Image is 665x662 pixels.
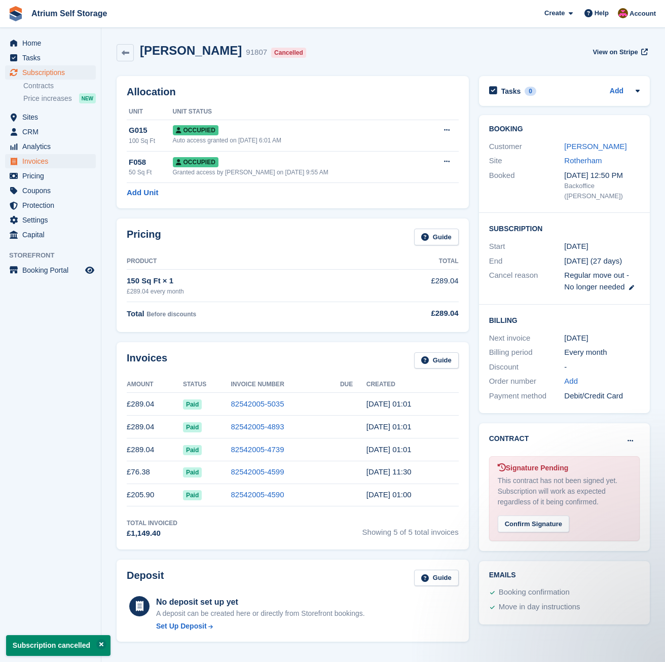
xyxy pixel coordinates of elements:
div: Start [489,241,565,252]
a: [PERSON_NAME] [564,142,626,151]
div: £1,149.40 [127,528,177,539]
a: menu [5,183,96,198]
th: Created [366,377,459,393]
div: Granted access by [PERSON_NAME] on [DATE] 9:55 AM [173,168,424,177]
div: 50 Sq Ft [129,168,173,177]
div: 150 Sq Ft × 1 [127,275,364,287]
a: Add [564,376,578,387]
th: Due [340,377,366,393]
td: £76.38 [127,461,183,484]
h2: Emails [489,571,640,579]
span: Paid [183,399,202,410]
span: Before discounts [146,311,196,318]
img: stora-icon-8386f47178a22dfd0bd8f6a31ec36ba5ce8667c1dd55bd0f319d3a0aa187defe.svg [8,6,23,21]
div: Backoffice ([PERSON_NAME]) [564,181,640,201]
p: A deposit can be created here or directly from Storefront bookings. [156,608,365,619]
a: Price increases NEW [23,93,96,104]
span: Tasks [22,51,83,65]
th: Unit [127,104,173,120]
div: Payment method [489,390,565,402]
span: Booking Portal [22,263,83,277]
td: £289.04 [127,393,183,416]
a: menu [5,228,96,242]
div: Every month [564,347,640,358]
a: 82542005-4590 [231,490,284,499]
time: 2025-06-21 00:00:46 UTC [366,490,412,499]
div: End [489,255,565,267]
a: 82542005-4599 [231,467,284,476]
a: View on Stripe [588,44,650,60]
div: Signature Pending [498,463,631,473]
th: Invoice Number [231,377,340,393]
a: menu [5,198,96,212]
a: Rotherham [564,156,602,165]
h2: Allocation [127,86,459,98]
span: View on Stripe [593,47,638,57]
td: £289.04 [127,438,183,461]
p: Subscription cancelled [6,635,110,656]
a: menu [5,36,96,50]
div: £289.04 every month [127,287,364,296]
span: Occupied [173,157,218,167]
div: 0 [525,87,536,96]
div: No deposit set up yet [156,596,365,608]
span: Paid [183,422,202,432]
div: [DATE] 12:50 PM [564,170,640,181]
span: Settings [22,213,83,227]
div: Debit/Credit Card [564,390,640,402]
a: menu [5,169,96,183]
a: 82542005-4893 [231,422,284,431]
h2: Deposit [127,570,164,586]
div: NEW [79,93,96,103]
span: Occupied [173,125,218,135]
span: CRM [22,125,83,139]
span: Help [595,8,609,18]
span: [DATE] (27 days) [564,256,622,265]
div: G015 [129,125,173,136]
span: Subscriptions [22,65,83,80]
div: 100 Sq Ft [129,136,173,145]
a: Confirm Signature [498,513,569,522]
div: 91807 [246,47,267,58]
div: Booking confirmation [499,586,570,599]
a: Add Unit [127,187,158,199]
a: Add [610,86,623,97]
div: Site [489,155,565,167]
span: Coupons [22,183,83,198]
div: Booked [489,170,565,201]
img: Mark Rhodes [618,8,628,18]
div: Move in day instructions [499,601,580,613]
span: Account [630,9,656,19]
time: 2025-09-21 00:01:24 UTC [366,399,412,408]
time: 2025-07-21 00:01:08 UTC [366,445,412,454]
a: Guide [414,229,459,245]
a: menu [5,65,96,80]
h2: Contract [489,433,529,444]
a: Set Up Deposit [156,621,365,632]
h2: Booking [489,125,640,133]
span: Invoices [22,154,83,168]
th: Unit Status [173,104,424,120]
span: Analytics [22,139,83,154]
span: Sites [22,110,83,124]
a: Atrium Self Storage [27,5,111,22]
a: Contracts [23,81,96,91]
span: Price increases [23,94,72,103]
div: Set Up Deposit [156,621,207,632]
td: £205.90 [127,484,183,506]
a: menu [5,263,96,277]
div: This contract has not been signed yet. Subscription will work as expected regardless of it being ... [498,475,631,507]
span: Showing 5 of 5 total invoices [362,519,459,539]
a: menu [5,125,96,139]
div: - [564,361,640,373]
span: Home [22,36,83,50]
div: [DATE] [564,333,640,344]
h2: [PERSON_NAME] [140,44,242,57]
div: Confirm Signature [498,516,569,532]
div: Customer [489,141,565,153]
div: Total Invoiced [127,519,177,528]
a: menu [5,213,96,227]
time: 2025-06-21 00:00:00 UTC [564,241,588,252]
span: Protection [22,198,83,212]
td: £289.04 [127,416,183,438]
